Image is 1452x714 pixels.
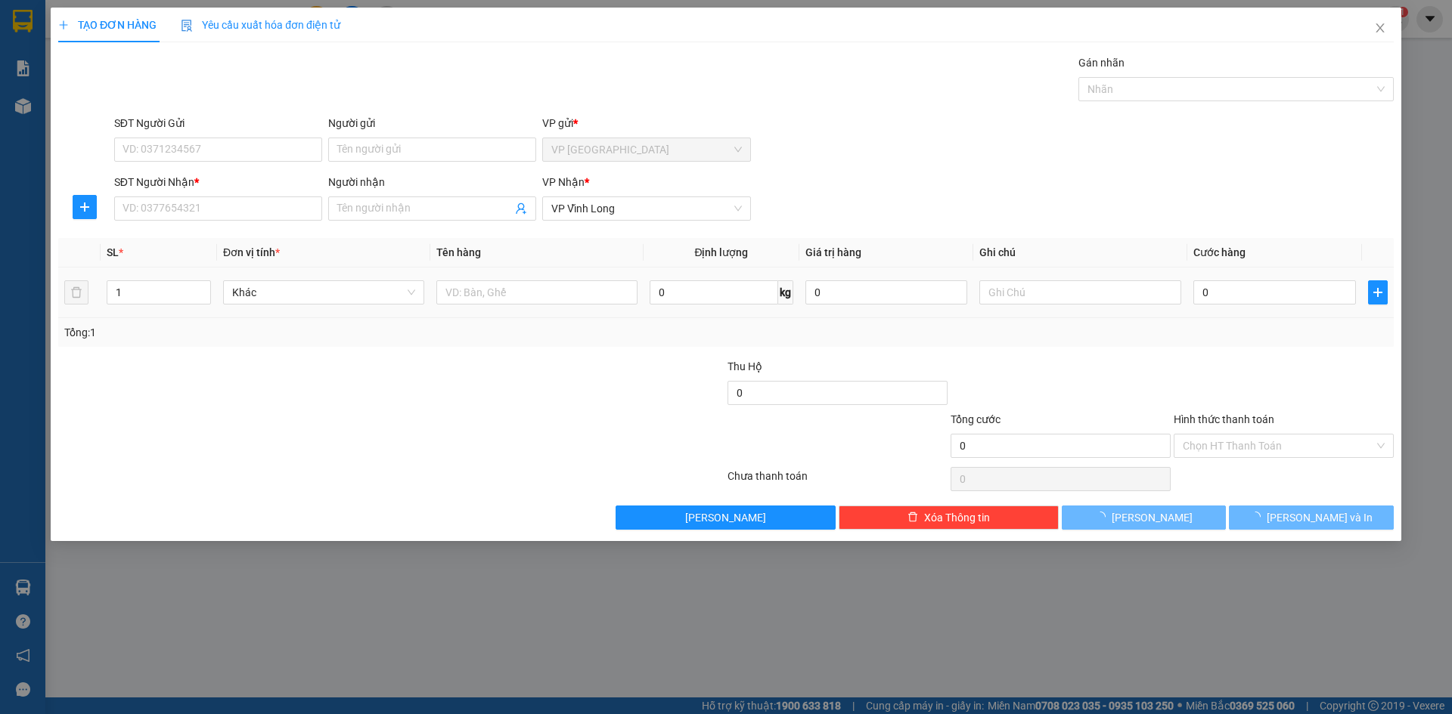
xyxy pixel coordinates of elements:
label: Hình thức thanh toán [1174,413,1274,425]
button: deleteXóa Thông tin [839,505,1060,530]
span: VP Vĩnh Long [552,197,742,220]
span: delete [907,512,918,524]
span: loading [1250,512,1267,522]
span: Cước hàng [1193,246,1246,258]
span: loading [1096,512,1112,522]
span: plus [1369,286,1387,298]
span: Tên hàng [436,246,481,258]
span: Giá trị hàng [805,246,861,258]
button: Close [1359,8,1401,50]
button: [PERSON_NAME] [1062,505,1226,530]
span: plus [73,201,96,213]
span: VP Sài Gòn [552,138,742,161]
span: [PERSON_NAME] [686,509,767,526]
span: [PERSON_NAME] [1112,509,1193,526]
div: SĐT Người Gửi [114,115,322,131]
div: VP gửi [543,115,751,131]
button: [PERSON_NAME] và In [1230,505,1394,530]
img: icon [181,20,193,32]
span: [PERSON_NAME] và In [1267,509,1373,526]
span: user-add [516,202,528,215]
span: Định lượng [695,246,749,258]
button: plus [1368,280,1388,304]
span: SL [107,246,119,258]
input: 0 [805,280,968,304]
span: Khác [232,281,415,304]
span: kg [778,280,793,304]
label: Gán nhãn [1078,57,1125,69]
span: Tổng cước [951,413,1001,425]
input: Ghi Chú [980,280,1181,304]
span: VP Nhận [543,176,585,188]
span: Đơn vị tính [223,246,280,258]
div: Người gửi [328,115,536,131]
span: Xóa Thông tin [924,509,990,526]
span: Thu Hộ [728,360,762,372]
button: plus [73,195,97,219]
button: [PERSON_NAME] [616,505,836,530]
span: plus [58,20,69,30]
span: close [1374,22,1386,34]
button: delete [64,280,88,304]
div: SĐT Người Nhận [114,174,322,190]
div: Người nhận [328,174,536,190]
input: VD: Bàn, Ghế [436,280,638,304]
th: Ghi chú [974,238,1187,267]
div: Chưa thanh toán [726,468,949,494]
div: Tổng: 1 [64,324,560,341]
span: TẠO ĐƠN HÀNG [58,19,157,31]
span: Yêu cầu xuất hóa đơn điện tử [181,19,340,31]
